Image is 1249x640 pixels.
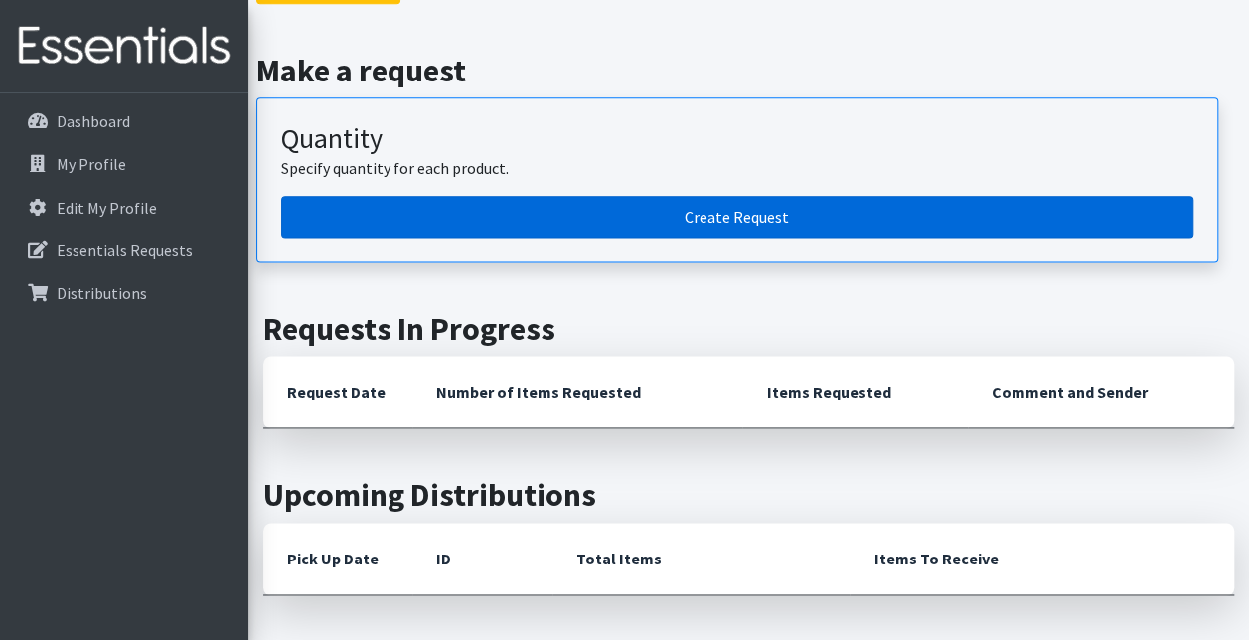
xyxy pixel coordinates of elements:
p: Edit My Profile [57,198,157,218]
th: Items Requested [742,356,967,428]
p: Dashboard [57,111,130,131]
a: Essentials Requests [8,231,240,270]
th: Items To Receive [850,523,1234,595]
th: Pick Up Date [263,523,412,595]
th: ID [412,523,552,595]
p: My Profile [57,154,126,174]
th: Number of Items Requested [412,356,742,428]
h2: Requests In Progress [263,310,1234,348]
a: My Profile [8,144,240,184]
th: Total Items [552,523,851,595]
h3: Quantity [281,122,1193,156]
h2: Upcoming Distributions [263,476,1234,514]
h2: Make a request [256,52,1242,89]
a: Dashboard [8,101,240,141]
th: Request Date [263,356,412,428]
a: Create a request by quantity [281,196,1193,238]
th: Comment and Sender [968,356,1234,428]
a: Distributions [8,273,240,313]
p: Essentials Requests [57,240,193,260]
a: Edit My Profile [8,188,240,228]
p: Specify quantity for each product. [281,156,1193,180]
img: HumanEssentials [8,13,240,80]
p: Distributions [57,283,147,303]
